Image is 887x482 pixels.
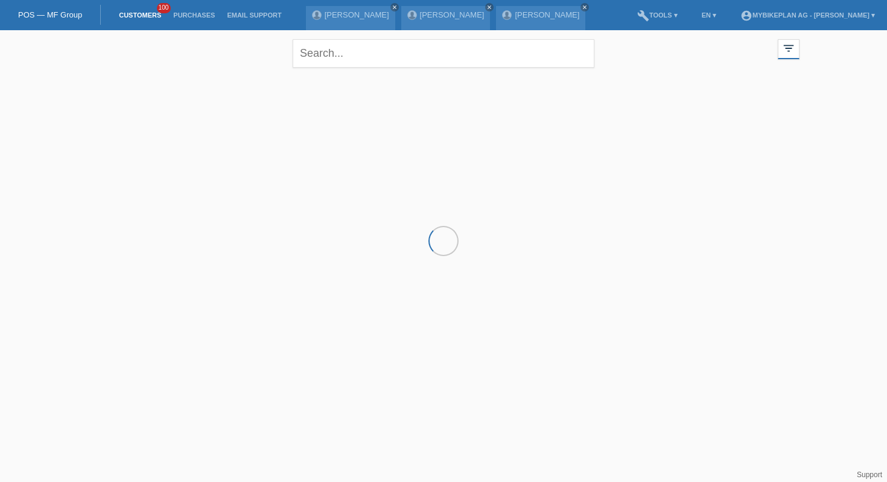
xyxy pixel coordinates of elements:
[157,3,171,13] span: 100
[637,10,649,22] i: build
[631,11,684,19] a: buildTools ▾
[420,10,485,19] a: [PERSON_NAME]
[392,4,398,10] i: close
[580,3,589,11] a: close
[734,11,881,19] a: account_circleMybikeplan AG - [PERSON_NAME] ▾
[113,11,167,19] a: Customers
[325,10,389,19] a: [PERSON_NAME]
[782,42,795,55] i: filter_list
[696,11,722,19] a: EN ▾
[293,39,594,68] input: Search...
[740,10,752,22] i: account_circle
[582,4,588,10] i: close
[18,10,82,19] a: POS — MF Group
[390,3,399,11] a: close
[857,471,882,479] a: Support
[486,4,492,10] i: close
[515,10,579,19] a: [PERSON_NAME]
[221,11,287,19] a: Email Support
[167,11,221,19] a: Purchases
[485,3,494,11] a: close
